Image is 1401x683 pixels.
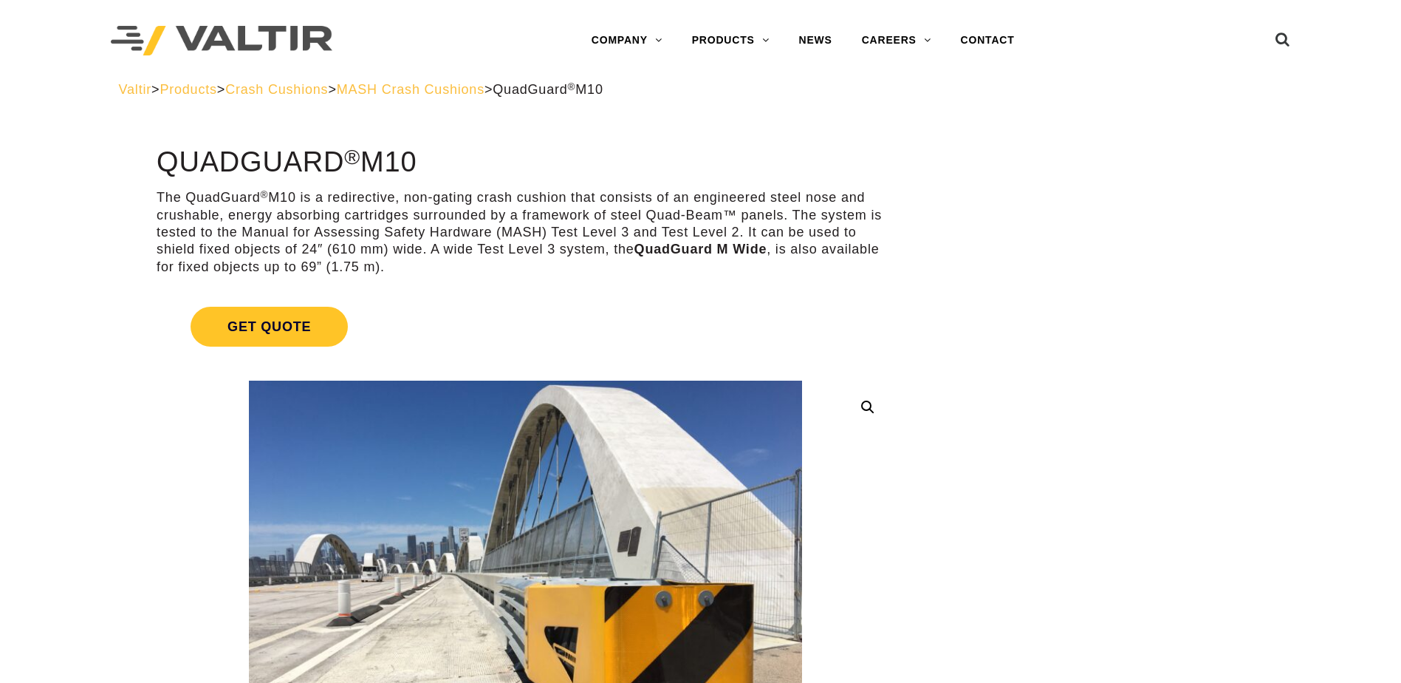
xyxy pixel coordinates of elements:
a: MASH Crash Cushions [337,82,484,97]
a: COMPANY [577,26,677,55]
a: Crash Cushions [225,82,328,97]
sup: ® [344,145,360,169]
img: Valtir [111,26,332,56]
sup: ® [568,81,576,92]
span: Get Quote [191,307,348,347]
a: Get Quote [157,289,894,364]
sup: ® [261,189,269,200]
a: Products [160,82,216,97]
a: NEWS [784,26,847,55]
div: > > > > [119,81,1283,98]
strong: QuadGuard M Wide [634,242,767,256]
h1: QuadGuard M10 [157,147,894,178]
span: QuadGuard M10 [493,82,603,97]
a: CONTACT [946,26,1030,55]
a: PRODUCTS [677,26,784,55]
a: CAREERS [847,26,946,55]
a: Valtir [119,82,151,97]
p: The QuadGuard M10 is a redirective, non-gating crash cushion that consists of an engineered steel... [157,189,894,276]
